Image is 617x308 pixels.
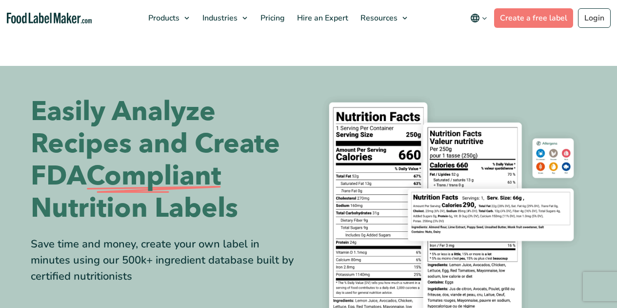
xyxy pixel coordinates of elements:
[358,13,398,23] span: Resources
[145,13,180,23] span: Products
[294,13,349,23] span: Hire an Expert
[578,8,611,28] a: Login
[31,236,301,285] div: Save time and money, create your own label in minutes using our 500k+ ingredient database built b...
[258,13,286,23] span: Pricing
[31,96,301,225] h1: Easily Analyze Recipes and Create FDA Nutrition Labels
[86,160,221,192] span: Compliant
[199,13,239,23] span: Industries
[494,8,573,28] a: Create a free label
